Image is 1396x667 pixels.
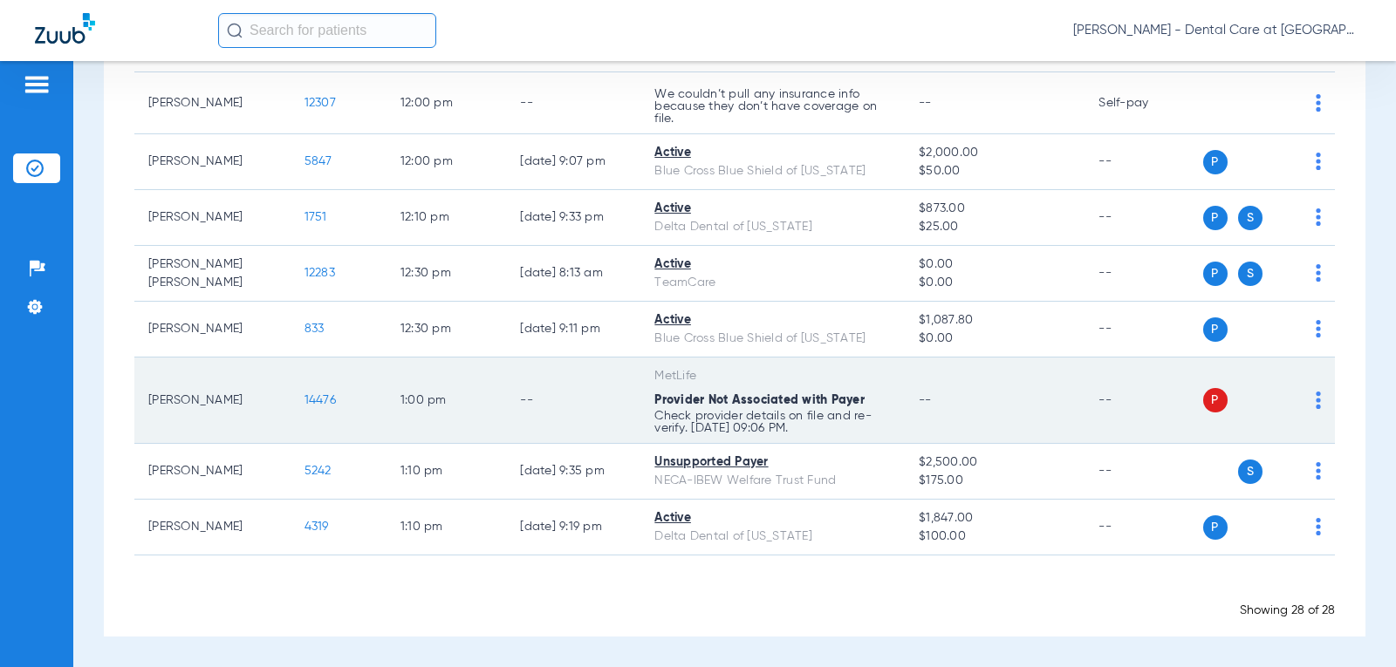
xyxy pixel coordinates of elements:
[1316,462,1321,480] img: group-dot-blue.svg
[305,211,327,223] span: 1751
[654,367,891,385] div: MetLife
[134,500,291,555] td: [PERSON_NAME]
[305,394,336,406] span: 14476
[919,472,1071,490] span: $175.00
[1203,206,1228,230] span: P
[1316,518,1321,535] img: group-dot-blue.svg
[919,509,1071,527] span: $1,847.00
[305,323,325,335] span: 833
[1085,72,1202,134] td: Self-pay
[305,267,335,279] span: 12283
[1085,134,1202,190] td: --
[218,13,436,48] input: Search for patients
[654,410,891,434] p: Check provider details on file and re-verify. [DATE] 09:06 PM.
[134,302,291,357] td: [PERSON_NAME]
[1073,22,1361,39] span: [PERSON_NAME] - Dental Care at [GEOGRAPHIC_DATA]
[919,274,1071,292] span: $0.00
[1316,153,1321,170] img: group-dot-blue.svg
[506,444,640,500] td: [DATE] 9:35 PM
[305,97,336,109] span: 12307
[134,134,291,190] td: [PERSON_NAME]
[1085,444,1202,500] td: --
[506,357,640,444] td: --
[387,134,507,190] td: 12:00 PM
[387,246,507,302] td: 12:30 PM
[506,302,640,357] td: [DATE] 9:11 PM
[654,330,891,348] div: Blue Cross Blue Shield of [US_STATE]
[1203,150,1228,174] span: P
[134,190,291,246] td: [PERSON_NAME]
[1203,515,1228,540] span: P
[919,162,1071,180] span: $50.00
[305,465,332,477] span: 5242
[1240,604,1335,616] span: Showing 28 of 28
[654,200,891,218] div: Active
[23,74,51,95] img: hamburger-icon
[387,72,507,134] td: 12:00 PM
[654,311,891,330] div: Active
[134,444,291,500] td: [PERSON_NAME]
[227,23,243,38] img: Search Icon
[919,527,1071,546] span: $100.00
[506,246,640,302] td: [DATE] 8:13 AM
[1085,246,1202,302] td: --
[1203,388,1228,412] span: P
[35,13,95,44] img: Zuub Logo
[919,394,932,406] span: --
[387,444,507,500] td: 1:10 PM
[1316,320,1321,337] img: group-dot-blue.svg
[1316,391,1321,409] img: group-dot-blue.svg
[305,521,329,533] span: 4319
[654,527,891,546] div: Delta Dental of [US_STATE]
[654,162,891,180] div: Blue Cross Blue Shield of [US_STATE]
[1238,262,1263,286] span: S
[919,453,1071,472] span: $2,500.00
[919,311,1071,330] span: $1,087.80
[654,144,891,162] div: Active
[387,302,507,357] td: 12:30 PM
[919,330,1071,348] span: $0.00
[387,500,507,555] td: 1:10 PM
[1316,94,1321,112] img: group-dot-blue.svg
[919,97,932,109] span: --
[387,190,507,246] td: 12:10 PM
[134,357,291,444] td: [PERSON_NAME]
[1316,264,1321,282] img: group-dot-blue.svg
[1238,459,1263,484] span: S
[506,72,640,134] td: --
[919,218,1071,236] span: $25.00
[919,255,1071,274] span: $0.00
[134,246,291,302] td: [PERSON_NAME] [PERSON_NAME]
[654,509,891,527] div: Active
[1203,317,1228,342] span: P
[506,134,640,190] td: [DATE] 9:07 PM
[654,255,891,274] div: Active
[1085,500,1202,555] td: --
[506,190,640,246] td: [DATE] 9:33 PM
[305,155,332,167] span: 5847
[1085,190,1202,246] td: --
[919,200,1071,218] span: $873.00
[387,357,507,444] td: 1:00 PM
[1203,262,1228,286] span: P
[654,453,891,472] div: Unsupported Payer
[1085,357,1202,444] td: --
[654,88,891,125] p: We couldn’t pull any insurance info because they don’t have coverage on file.
[654,274,891,292] div: TeamCare
[134,72,291,134] td: [PERSON_NAME]
[1085,302,1202,357] td: --
[654,394,865,406] span: Provider Not Associated with Payer
[506,500,640,555] td: [DATE] 9:19 PM
[654,472,891,490] div: NECA-IBEW Welfare Trust Fund
[1238,206,1263,230] span: S
[654,218,891,236] div: Delta Dental of [US_STATE]
[919,144,1071,162] span: $2,000.00
[1316,208,1321,226] img: group-dot-blue.svg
